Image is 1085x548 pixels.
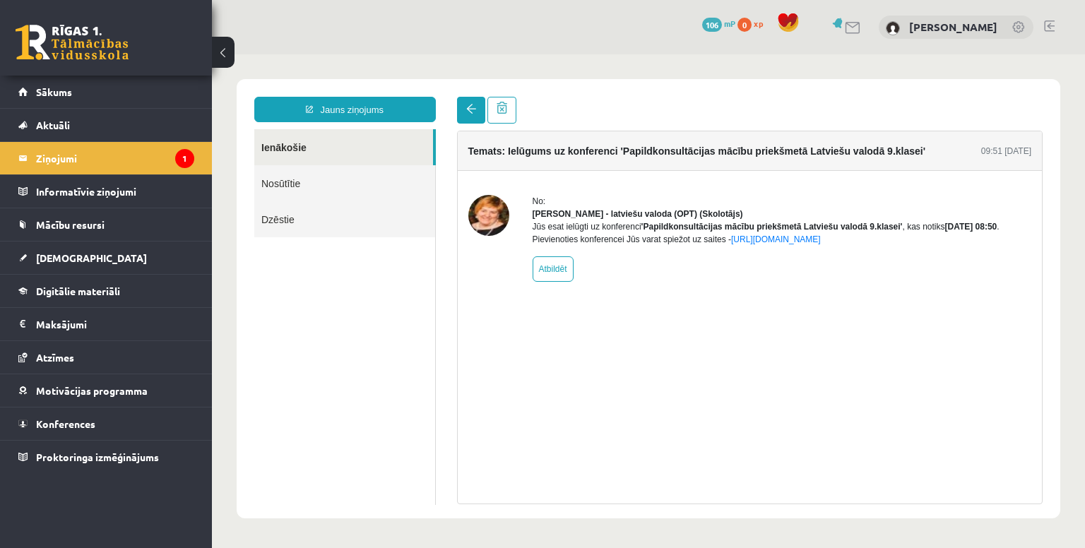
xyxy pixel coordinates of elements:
[754,18,763,29] span: xp
[42,111,223,147] a: Nosūtītie
[18,341,194,374] a: Atzīmes
[769,90,819,103] div: 09:51 [DATE]
[702,18,735,29] a: 106 mP
[36,85,72,98] span: Sākums
[36,218,105,231] span: Mācību resursi
[909,20,997,34] a: [PERSON_NAME]
[36,384,148,397] span: Motivācijas programma
[256,141,297,181] img: Laila Jirgensone - latviešu valoda (OPT)
[36,308,194,340] legend: Maksājumi
[321,166,820,191] div: Jūs esat ielūgti uz konferenci , kas notiks . Pievienoties konferencei Jūs varat spiežot uz saites -
[724,18,735,29] span: mP
[737,18,770,29] a: 0 xp
[18,142,194,174] a: Ziņojumi1
[18,441,194,473] a: Proktoringa izmēģinājums
[36,351,74,364] span: Atzīmes
[429,167,691,177] b: 'Papildkonsultācijas mācību priekšmetā Latviešu valodā 9.klasei'
[18,242,194,274] a: [DEMOGRAPHIC_DATA]
[519,180,609,190] a: [URL][DOMAIN_NAME]
[18,275,194,307] a: Digitālie materiāli
[36,285,120,297] span: Digitālie materiāli
[36,417,95,430] span: Konferences
[18,76,194,108] a: Sākums
[36,142,194,174] legend: Ziņojumi
[18,208,194,241] a: Mācību resursi
[18,109,194,141] a: Aktuāli
[702,18,722,32] span: 106
[321,141,820,153] div: No:
[18,308,194,340] a: Maksājumi
[42,42,224,68] a: Jauns ziņojums
[42,75,221,111] a: Ienākošie
[36,175,194,208] legend: Informatīvie ziņojumi
[18,374,194,407] a: Motivācijas programma
[733,167,785,177] b: [DATE] 08:50
[18,175,194,208] a: Informatīvie ziņojumi
[321,202,362,227] a: Atbildēt
[36,251,147,264] span: [DEMOGRAPHIC_DATA]
[18,407,194,440] a: Konferences
[737,18,752,32] span: 0
[16,25,129,60] a: Rīgas 1. Tālmācības vidusskola
[321,155,531,165] strong: [PERSON_NAME] - latviešu valoda (OPT) (Skolotājs)
[42,147,223,183] a: Dzēstie
[175,149,194,168] i: 1
[256,91,714,102] h4: Temats: Ielūgums uz konferenci 'Papildkonsultācijas mācību priekšmetā Latviešu valodā 9.klasei'
[36,119,70,131] span: Aktuāli
[36,451,159,463] span: Proktoringa izmēģinājums
[886,21,900,35] img: Viktorija Kuzņecova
